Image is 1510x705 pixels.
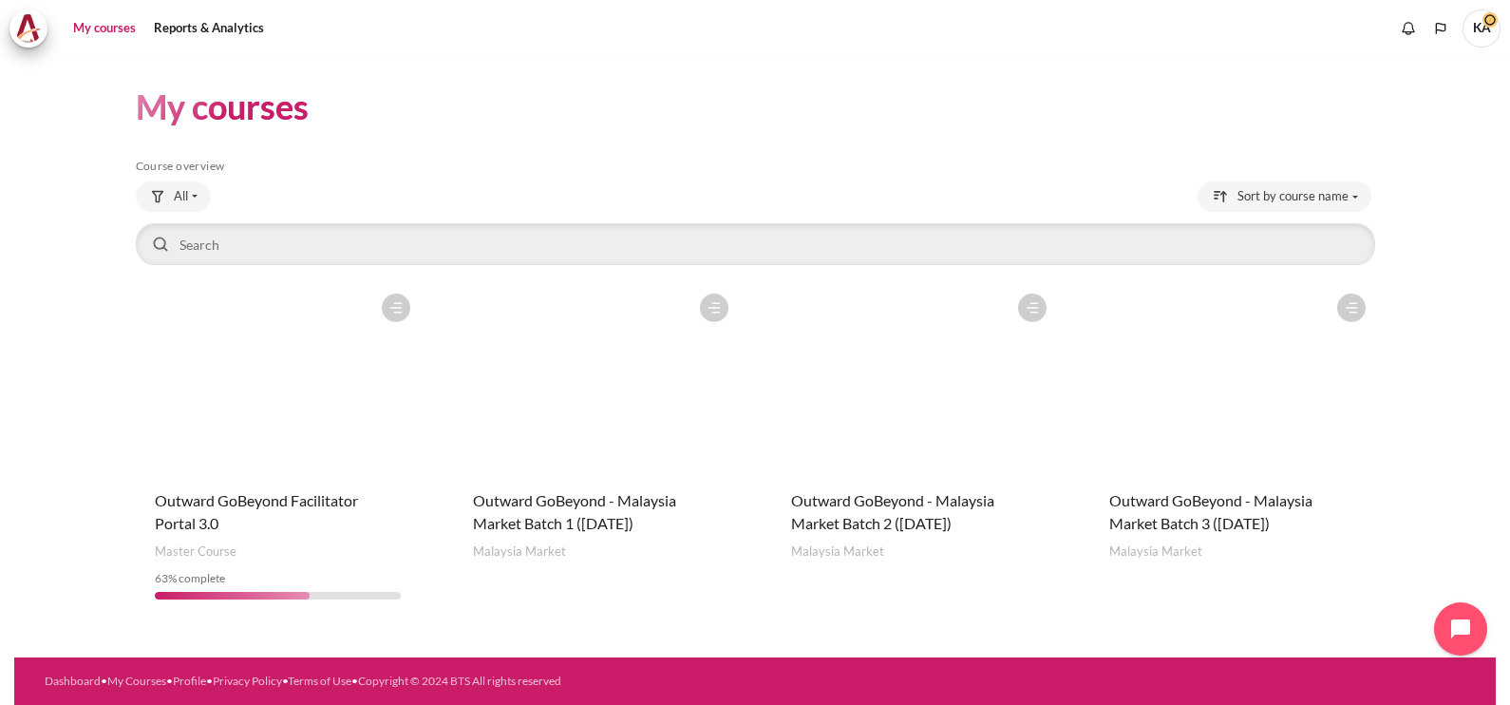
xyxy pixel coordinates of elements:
[136,159,1375,174] h5: Course overview
[66,10,142,48] a: My courses
[173,674,206,688] a: Profile
[473,491,676,532] a: Outward GoBeyond - Malaysia Market Batch 1 ([DATE])
[1394,14,1423,43] div: Show notification window with no new notifications
[791,543,884,562] span: Malaysia Market
[1463,10,1501,48] a: User menu
[9,10,57,48] a: Architeck Architeck
[473,543,566,562] span: Malaysia Market
[1109,543,1202,562] span: Malaysia Market
[155,570,401,587] div: % complete
[791,491,994,532] a: Outward GoBeyond - Malaysia Market Batch 2 ([DATE])
[1109,491,1312,532] a: Outward GoBeyond - Malaysia Market Batch 3 ([DATE])
[15,14,42,43] img: Architeck
[155,543,236,562] span: Master Course
[213,674,282,688] a: Privacy Policy
[45,673,836,690] div: • • • • •
[107,674,166,688] a: My Courses
[14,56,1496,647] section: Content
[147,10,271,48] a: Reports & Analytics
[155,491,358,532] a: Outward GoBeyond Facilitator Portal 3.0
[1198,181,1371,212] button: Sorting drop-down menu
[136,223,1375,265] input: Search
[136,85,309,129] h1: My courses
[358,674,561,688] a: Copyright © 2024 BTS All rights reserved
[288,674,351,688] a: Terms of Use
[174,187,188,206] span: All
[155,571,168,585] span: 63
[1426,14,1455,43] button: Languages
[136,181,211,212] button: Grouping drop-down menu
[1463,10,1501,48] span: KA
[136,181,1375,269] div: Course overview controls
[45,674,101,688] a: Dashboard
[1237,187,1349,206] span: Sort by course name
